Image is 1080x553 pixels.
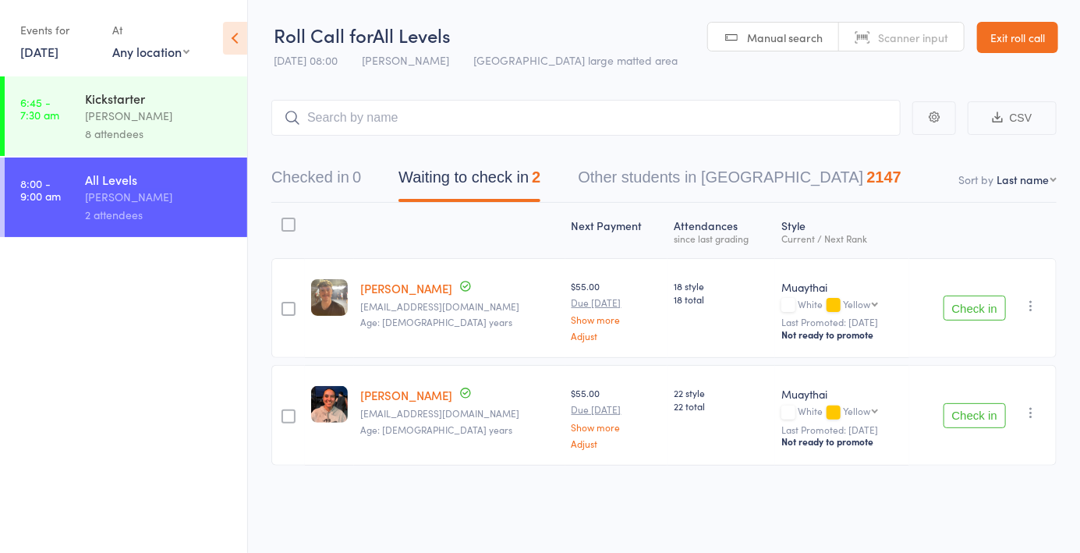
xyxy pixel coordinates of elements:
[674,279,769,292] span: 18 style
[85,125,234,143] div: 8 attendees
[112,43,189,60] div: Any location
[85,206,234,224] div: 2 attendees
[781,424,903,435] small: Last Promoted: [DATE]
[781,328,903,341] div: Not ready to promote
[781,386,903,402] div: Muaythai
[112,17,189,43] div: At
[572,314,662,324] a: Show more
[674,386,769,399] span: 22 style
[781,406,903,419] div: White
[5,76,247,156] a: 6:45 -7:30 amKickstarter[PERSON_NAME]8 attendees
[944,296,1006,321] button: Check in
[311,386,348,423] img: image1756713350.png
[360,280,452,296] a: [PERSON_NAME]
[360,301,559,312] small: beggsjack03@gmail.com
[572,386,662,448] div: $55.00
[398,161,540,202] button: Waiting to check in2
[843,299,870,309] div: Yellow
[85,90,234,107] div: Kickstarter
[878,30,948,45] span: Scanner input
[843,406,870,416] div: Yellow
[352,168,361,186] div: 0
[274,52,338,68] span: [DATE] 08:00
[781,299,903,312] div: White
[667,210,775,251] div: Atten­dances
[532,168,540,186] div: 2
[968,101,1057,135] button: CSV
[360,408,559,419] small: noemilopez.mkt@gmail.com
[85,107,234,125] div: [PERSON_NAME]
[5,158,247,237] a: 8:00 -9:00 amAll Levels[PERSON_NAME]2 attendees
[572,297,662,308] small: Due [DATE]
[373,22,451,48] span: All Levels
[360,387,452,403] a: [PERSON_NAME]
[20,17,97,43] div: Events for
[747,30,823,45] span: Manual search
[311,279,348,316] img: image1756977381.png
[360,423,512,436] span: Age: [DEMOGRAPHIC_DATA] years
[20,43,58,60] a: [DATE]
[781,435,903,448] div: Not ready to promote
[565,210,668,251] div: Next Payment
[572,331,662,341] a: Adjust
[958,172,993,187] label: Sort by
[578,161,901,202] button: Other students in [GEOGRAPHIC_DATA]2147
[271,100,901,136] input: Search by name
[674,399,769,413] span: 22 total
[473,52,678,68] span: [GEOGRAPHIC_DATA] large matted area
[572,438,662,448] a: Adjust
[781,317,903,328] small: Last Promoted: [DATE]
[775,210,909,251] div: Style
[20,177,61,202] time: 8:00 - 9:00 am
[866,168,901,186] div: 2147
[20,96,59,121] time: 6:45 - 7:30 am
[674,233,769,243] div: since last grading
[85,188,234,206] div: [PERSON_NAME]
[85,171,234,188] div: All Levels
[274,22,373,48] span: Roll Call for
[572,404,662,415] small: Due [DATE]
[271,161,361,202] button: Checked in0
[360,315,512,328] span: Age: [DEMOGRAPHIC_DATA] years
[997,172,1049,187] div: Last name
[572,279,662,341] div: $55.00
[944,403,1006,428] button: Check in
[362,52,449,68] span: [PERSON_NAME]
[781,233,903,243] div: Current / Next Rank
[674,292,769,306] span: 18 total
[781,279,903,295] div: Muaythai
[572,422,662,432] a: Show more
[977,22,1058,53] a: Exit roll call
